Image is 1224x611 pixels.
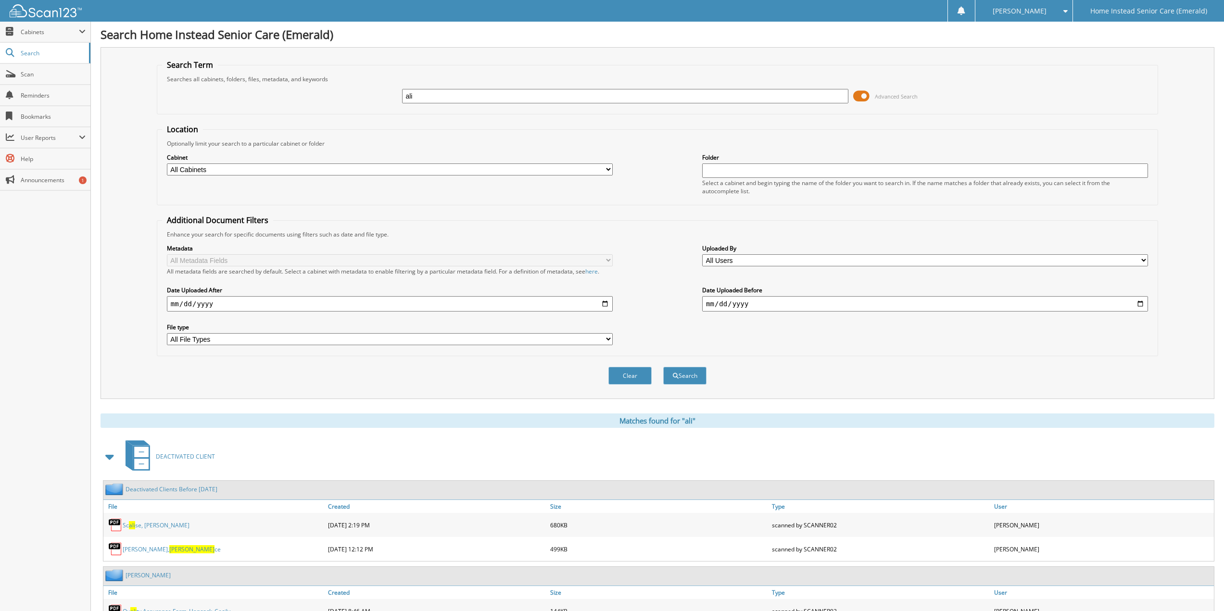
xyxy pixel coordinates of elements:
div: scanned by SCANNER02 [770,539,992,559]
div: [DATE] 12:12 PM [326,539,548,559]
span: [PERSON_NAME] [993,8,1047,14]
label: Date Uploaded After [167,286,613,294]
span: User Reports [21,134,79,142]
span: Announcements [21,176,86,184]
label: Uploaded By [702,244,1148,252]
div: Matches found for "ali" [101,413,1214,428]
input: end [702,296,1148,312]
div: Enhance your search for specific documents using filters such as date and file type. [162,230,1153,238]
a: User [992,500,1214,513]
div: 1 [79,176,87,184]
span: Cabinets [21,28,79,36]
div: Optionally limit your search to a particular cabinet or folder [162,139,1153,148]
a: Size [548,586,770,599]
div: 680KB [548,515,770,535]
a: File [103,500,326,513]
a: Size [548,500,770,513]
span: DEACTIVATED CLIENT [156,452,215,461]
span: ali [129,521,135,529]
span: Bookmarks [21,112,86,121]
a: Type [770,500,992,513]
a: DEACTIVATED CLIENT [120,437,215,475]
div: [PERSON_NAME] [992,539,1214,559]
div: [PERSON_NAME] [992,515,1214,535]
div: Select a cabinet and begin typing the name of the folder you want to search in. If the name match... [702,179,1148,195]
span: Home Instead Senior Care (Emerald) [1090,8,1207,14]
input: start [167,296,613,312]
img: folder2.png [105,483,126,495]
a: Deactivated Clients Before [DATE] [126,485,217,493]
a: File [103,586,326,599]
a: Created [326,500,548,513]
span: [PERSON_NAME] [169,545,215,553]
label: Metadata [167,244,613,252]
img: PDF.png [108,542,123,556]
div: scanned by SCANNER02 [770,515,992,535]
a: [PERSON_NAME] [126,571,171,579]
span: Help [21,155,86,163]
div: [DATE] 2:19 PM [326,515,548,535]
a: User [992,586,1214,599]
h1: Search Home Instead Senior Care (Emerald) [101,26,1214,42]
a: here [585,267,598,275]
button: Clear [608,367,652,385]
a: [PERSON_NAME],[PERSON_NAME]ce [123,545,221,553]
span: Scan [21,70,86,78]
button: Search [663,367,707,385]
img: folder2.png [105,569,126,581]
div: All metadata fields are searched by default. Select a cabinet with metadata to enable filtering b... [167,267,613,275]
legend: Search Term [162,60,218,70]
label: File type [167,323,613,331]
label: Cabinet [167,153,613,162]
img: PDF.png [108,518,123,532]
a: Created [326,586,548,599]
span: Advanced Search [875,93,918,100]
label: Folder [702,153,1148,162]
img: scan123-logo-white.svg [10,4,82,17]
div: Searches all cabinets, folders, files, metadata, and keywords [162,75,1153,83]
legend: Additional Document Filters [162,215,273,225]
div: 499KB [548,539,770,559]
a: Type [770,586,992,599]
a: Scalise, [PERSON_NAME] [123,521,189,529]
span: Search [21,49,84,57]
label: Date Uploaded Before [702,286,1148,294]
span: Reminders [21,91,86,100]
legend: Location [162,124,203,135]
